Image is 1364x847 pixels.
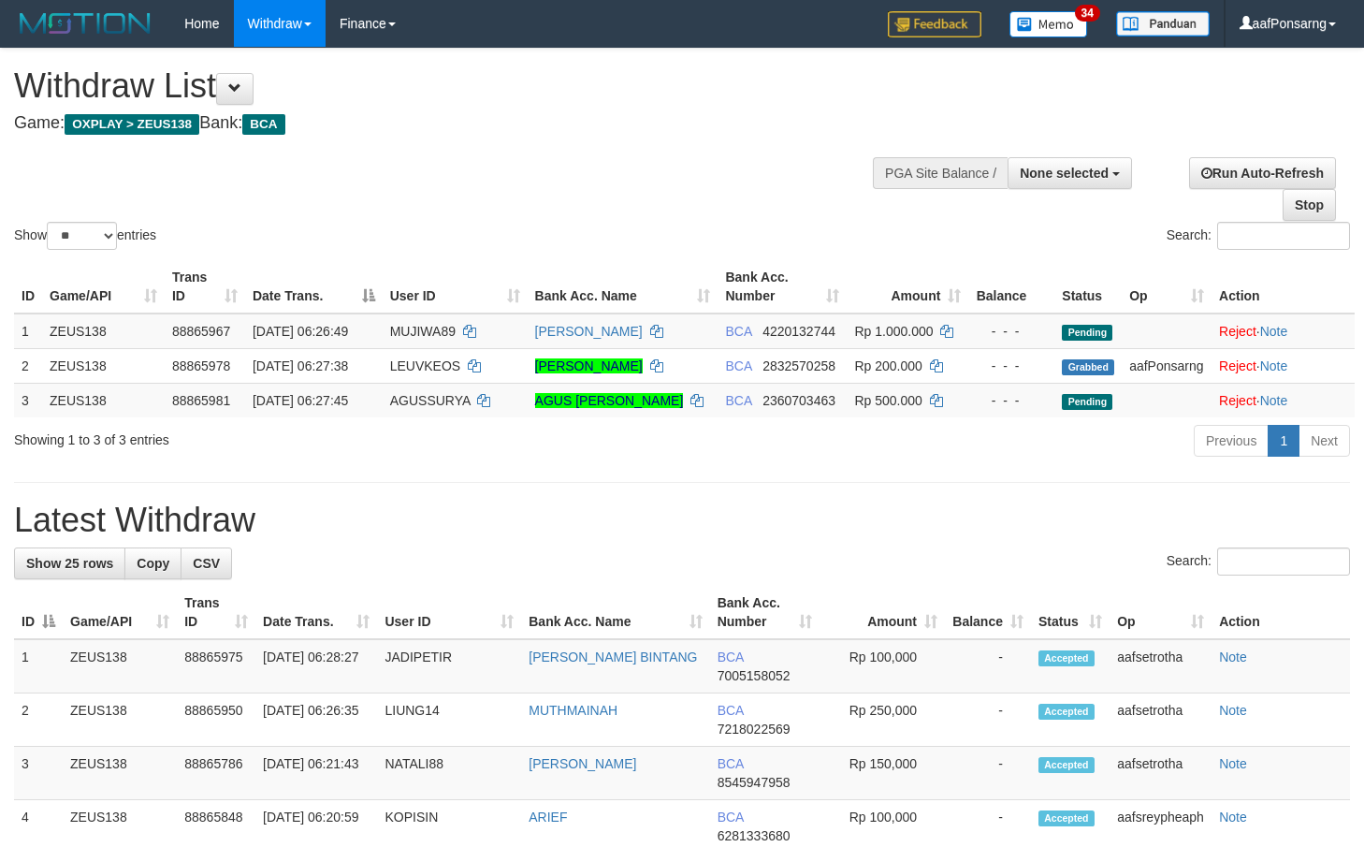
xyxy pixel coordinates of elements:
[177,586,255,639] th: Trans ID: activate to sort column ascending
[535,324,643,339] a: [PERSON_NAME]
[1116,11,1210,37] img: panduan.png
[1110,747,1212,800] td: aafsetrotha
[14,222,156,250] label: Show entries
[42,348,165,383] td: ZEUS138
[165,260,245,314] th: Trans ID: activate to sort column ascending
[14,67,891,105] h1: Withdraw List
[172,393,230,408] span: 88865981
[1110,694,1212,747] td: aafsetrotha
[255,694,377,747] td: [DATE] 06:26:35
[253,393,348,408] span: [DATE] 06:27:45
[390,358,460,373] span: LEUVKEOS
[1219,393,1256,408] a: Reject
[172,324,230,339] span: 88865967
[847,260,968,314] th: Amount: activate to sort column ascending
[1020,166,1109,181] span: None selected
[945,639,1031,694] td: -
[718,260,847,314] th: Bank Acc. Number: activate to sort column ascending
[383,260,528,314] th: User ID: activate to sort column ascending
[14,694,63,747] td: 2
[1212,314,1355,349] td: ·
[529,650,697,664] a: [PERSON_NAME] BINTANG
[63,694,177,747] td: ZEUS138
[14,9,156,37] img: MOTION_logo.png
[377,639,521,694] td: JADIPETIR
[172,358,230,373] span: 88865978
[65,114,199,135] span: OXPLAY > ZEUS138
[820,639,945,694] td: Rp 100,000
[1038,757,1095,773] span: Accepted
[854,324,933,339] span: Rp 1.000.000
[1219,324,1256,339] a: Reject
[1062,394,1112,410] span: Pending
[718,810,744,825] span: BCA
[42,383,165,417] td: ZEUS138
[718,668,791,683] span: Copy 7005158052 to clipboard
[124,548,181,579] a: Copy
[14,548,125,579] a: Show 25 rows
[1260,358,1288,373] a: Note
[1038,704,1095,720] span: Accepted
[1009,11,1088,37] img: Button%20Memo.svg
[14,639,63,694] td: 1
[14,586,63,639] th: ID: activate to sort column descending
[255,639,377,694] td: [DATE] 06:28:27
[14,114,891,133] h4: Game: Bank:
[137,556,169,571] span: Copy
[718,756,744,771] span: BCA
[42,314,165,349] td: ZEUS138
[888,11,981,37] img: Feedback.jpg
[1062,325,1112,341] span: Pending
[529,756,636,771] a: [PERSON_NAME]
[1219,703,1247,718] a: Note
[177,747,255,800] td: 88865786
[718,703,744,718] span: BCA
[1260,324,1288,339] a: Note
[710,586,820,639] th: Bank Acc. Number: activate to sort column ascending
[1110,586,1212,639] th: Op: activate to sort column ascending
[1219,358,1256,373] a: Reject
[1194,425,1269,457] a: Previous
[1075,5,1100,22] span: 34
[47,222,117,250] select: Showentries
[718,828,791,843] span: Copy 6281333680 to clipboard
[945,694,1031,747] td: -
[1283,189,1336,221] a: Stop
[1212,348,1355,383] td: ·
[1299,425,1350,457] a: Next
[63,586,177,639] th: Game/API: activate to sort column ascending
[535,393,684,408] a: AGUS [PERSON_NAME]
[718,650,744,664] span: BCA
[1268,425,1299,457] a: 1
[1217,548,1350,576] input: Search:
[14,747,63,800] td: 3
[1260,393,1288,408] a: Note
[42,260,165,314] th: Game/API: activate to sort column ascending
[718,722,791,737] span: Copy 7218022569 to clipboard
[63,747,177,800] td: ZEUS138
[1038,650,1095,666] span: Accepted
[1008,157,1132,189] button: None selected
[820,694,945,747] td: Rp 250,000
[854,393,921,408] span: Rp 500.000
[181,548,232,579] a: CSV
[377,586,521,639] th: User ID: activate to sort column ascending
[1217,222,1350,250] input: Search:
[1212,586,1350,639] th: Action
[529,810,567,825] a: ARIEF
[14,423,555,449] div: Showing 1 to 3 of 3 entries
[377,694,521,747] td: LIUNG14
[255,747,377,800] td: [DATE] 06:21:43
[377,747,521,800] td: NATALI88
[762,324,835,339] span: Copy 4220132744 to clipboard
[1038,810,1095,826] span: Accepted
[968,260,1054,314] th: Balance
[1189,157,1336,189] a: Run Auto-Refresh
[1122,260,1212,314] th: Op: activate to sort column ascending
[26,556,113,571] span: Show 25 rows
[535,358,643,373] a: [PERSON_NAME]
[177,694,255,747] td: 88865950
[242,114,284,135] span: BCA
[528,260,718,314] th: Bank Acc. Name: activate to sort column ascending
[976,357,1047,375] div: - - -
